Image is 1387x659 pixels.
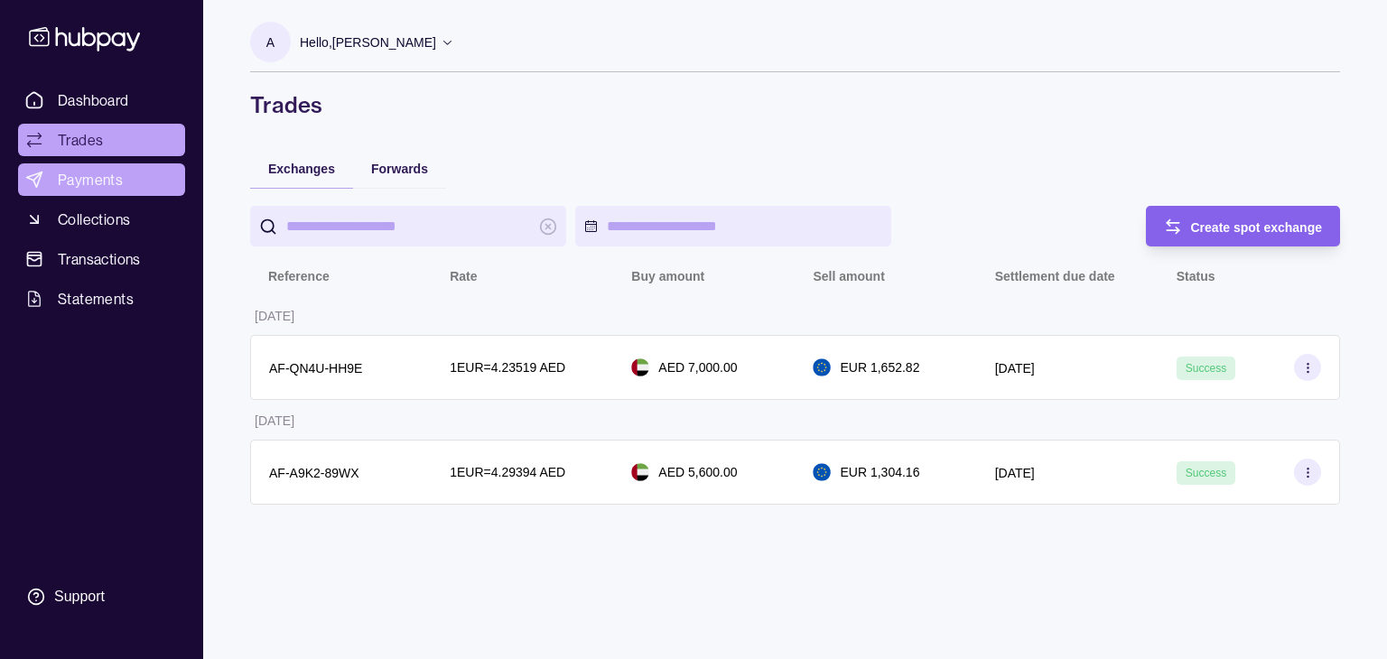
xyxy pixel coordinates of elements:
a: Trades [18,124,185,156]
p: 1 EUR = 4.29394 AED [450,462,565,482]
p: [DATE] [255,413,294,428]
a: Collections [18,203,185,236]
h1: Trades [250,90,1340,119]
p: AF-QN4U-HH9E [269,361,362,376]
p: Sell amount [813,269,884,283]
p: EUR 1,304.16 [840,462,919,482]
a: Transactions [18,243,185,275]
img: eu [813,358,831,376]
p: Hello, [PERSON_NAME] [300,32,436,52]
span: Success [1186,362,1226,375]
span: Payments [58,169,123,190]
img: ae [631,463,649,481]
p: Buy amount [631,269,704,283]
span: Trades [58,129,103,151]
p: A [266,32,275,52]
span: Create spot exchange [1191,220,1323,235]
input: search [286,206,530,246]
p: EUR 1,652.82 [840,357,919,377]
span: Collections [58,209,130,230]
span: Transactions [58,248,141,270]
p: Settlement due date [995,269,1115,283]
img: eu [813,463,831,481]
p: AF-A9K2-89WX [269,466,359,480]
p: [DATE] [995,361,1035,376]
a: Statements [18,283,185,315]
p: AED 7,000.00 [658,357,737,377]
p: [DATE] [995,466,1035,480]
span: Success [1186,467,1226,479]
a: Support [18,578,185,616]
span: Statements [58,288,134,310]
p: Reference [268,269,330,283]
a: Dashboard [18,84,185,116]
img: ae [631,358,649,376]
p: 1 EUR = 4.23519 AED [450,357,565,377]
span: Dashboard [58,89,129,111]
p: [DATE] [255,309,294,323]
span: Forwards [371,162,428,176]
p: Rate [450,269,477,283]
span: Exchanges [268,162,335,176]
p: Status [1177,269,1215,283]
a: Payments [18,163,185,196]
p: AED 5,600.00 [658,462,737,482]
div: Support [54,587,105,607]
button: Create spot exchange [1146,206,1341,246]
